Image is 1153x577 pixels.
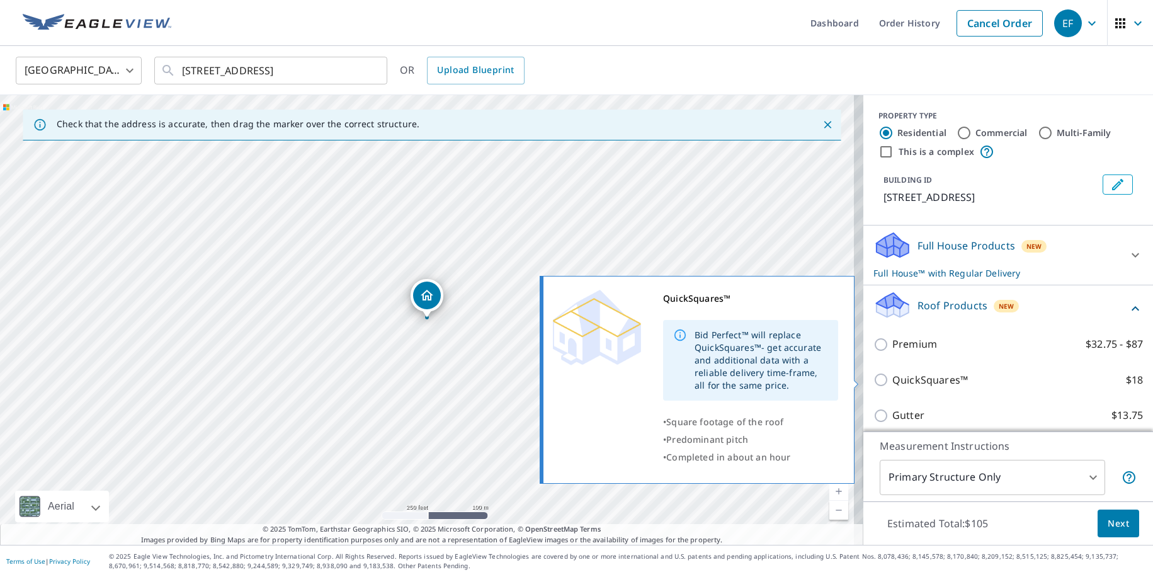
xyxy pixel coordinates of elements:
[1086,336,1143,352] p: $32.75 - $87
[873,266,1120,280] p: Full House™ with Regular Delivery
[999,301,1014,311] span: New
[917,298,987,313] p: Roof Products
[917,238,1015,253] p: Full House Products
[975,127,1028,139] label: Commercial
[899,146,974,158] label: This is a complex
[877,510,998,537] p: Estimated Total: $105
[1108,516,1129,532] span: Next
[873,231,1143,280] div: Full House ProductsNewFull House™ with Regular Delivery
[883,190,1098,205] p: [STREET_ADDRESS]
[263,524,601,535] span: © 2025 TomTom, Earthstar Geographics SIO, © 2025 Microsoft Corporation, ©
[892,372,968,388] p: QuickSquares™
[880,460,1105,495] div: Primary Structure Only
[883,174,932,185] p: BUILDING ID
[6,557,90,565] p: |
[663,413,838,431] div: •
[49,557,90,566] a: Privacy Policy
[23,14,171,33] img: EV Logo
[663,290,838,307] div: QuickSquares™
[666,416,783,428] span: Square footage of the roof
[1054,9,1082,37] div: EF
[437,62,514,78] span: Upload Blueprint
[1098,510,1139,538] button: Next
[666,433,748,445] span: Predominant pitch
[1111,408,1143,423] p: $13.75
[16,53,142,88] div: [GEOGRAPHIC_DATA]
[1026,241,1042,251] span: New
[666,451,790,463] span: Completed in about an hour
[6,557,45,566] a: Terms of Use
[553,290,641,365] img: Premium
[411,279,443,318] div: Dropped pin, building 1, Residential property, 11114 Riverview Dr Riverview, FL 33578
[1103,174,1133,195] button: Edit building 1
[580,524,601,534] a: Terms
[1057,127,1111,139] label: Multi-Family
[878,110,1138,122] div: PROPERTY TYPE
[892,408,924,423] p: Gutter
[525,524,578,534] a: OpenStreetMap
[109,552,1147,571] p: © 2025 Eagle View Technologies, Inc. and Pictometry International Corp. All Rights Reserved. Repo...
[892,336,937,352] p: Premium
[829,501,848,520] a: Current Level 17, Zoom Out
[57,118,419,130] p: Check that the address is accurate, then drag the marker over the correct structure.
[44,491,78,522] div: Aerial
[880,438,1137,454] p: Measurement Instructions
[182,53,361,88] input: Search by address or latitude-longitude
[663,448,838,466] div: •
[15,491,109,522] div: Aerial
[695,324,828,397] div: Bid Perfect™ will replace QuickSquares™- get accurate and additional data with a reliable deliver...
[829,482,848,501] a: Current Level 17, Zoom In
[400,57,525,84] div: OR
[427,57,524,84] a: Upload Blueprint
[957,10,1043,37] a: Cancel Order
[897,127,946,139] label: Residential
[873,290,1143,326] div: Roof ProductsNew
[819,117,836,133] button: Close
[663,431,838,448] div: •
[1126,372,1143,388] p: $18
